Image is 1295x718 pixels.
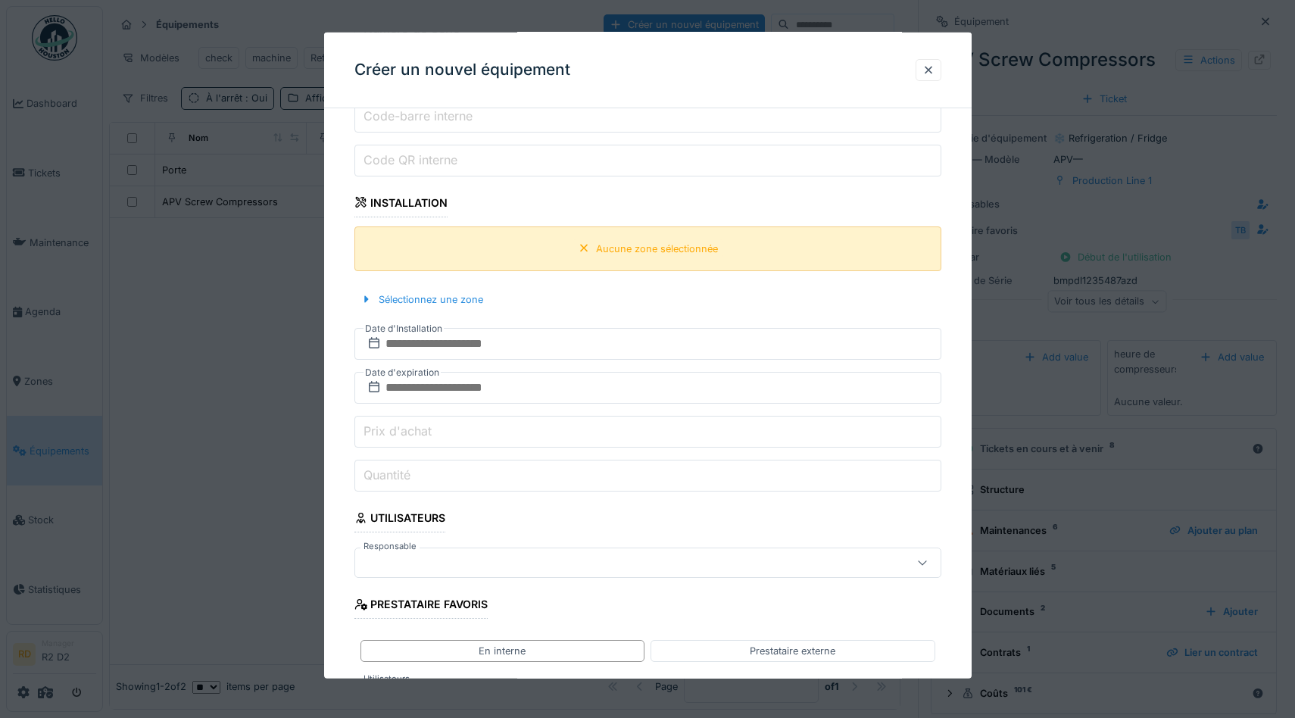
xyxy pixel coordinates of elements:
label: Responsable [360,540,420,553]
h3: Créer un nouvel équipement [354,61,570,80]
label: Code-barre interne [360,106,476,124]
div: Sélectionnez une zone [354,289,489,309]
div: Prestataire favoris [354,593,488,619]
label: Prix d'achat [360,422,435,440]
div: Utilisateurs [354,507,446,532]
label: Date d'expiration [364,364,441,381]
div: Prestataire externe [750,644,835,658]
label: Code QR interne [360,150,460,168]
div: En interne [479,644,526,658]
label: Quantité [360,466,413,484]
div: Aucune zone sélectionnée [596,241,718,255]
label: Date d'Installation [364,320,444,337]
div: Installation [354,191,448,217]
label: Utilisateurs [360,673,413,685]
